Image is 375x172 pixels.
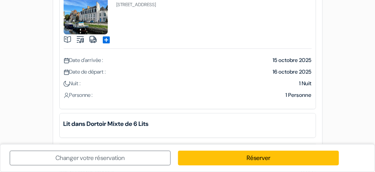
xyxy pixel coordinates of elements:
img: moon.svg [64,81,69,87]
img: calendar.svg [64,58,69,64]
img: user_icon.svg [64,93,69,98]
span: 16 octobre 2025 [273,68,312,75]
img: book.svg [64,36,71,43]
img: music.svg [76,36,84,43]
span: Nuit : [64,80,81,87]
span: add_box [102,35,111,45]
span: Personne : [64,91,93,98]
span: 1 Personne [286,91,312,98]
a: add_box [102,35,111,43]
img: truck.svg [89,36,97,43]
a: Réserver [178,151,339,165]
small: [STREET_ADDRESS] [117,2,156,8]
span: Date d'arrivée : [64,57,104,64]
span: 15 octobre 2025 [273,57,312,64]
span: 1 Nuit [299,80,312,87]
span: Date de départ : [64,68,106,75]
img: calendar.svg [64,69,69,75]
a: Changer votre réservation [10,151,171,165]
b: Lit dans Dortoir Mixte de 6 Lits [64,119,312,129]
